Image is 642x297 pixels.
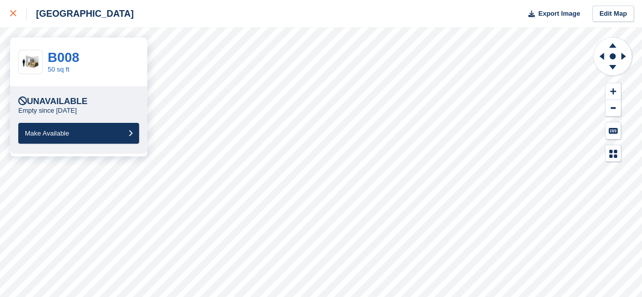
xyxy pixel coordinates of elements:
button: Keyboard Shortcuts [605,122,621,139]
img: 50-sqft-unit%20(8).jpg [19,53,42,71]
a: B008 [48,50,79,65]
button: Export Image [522,6,580,22]
button: Map Legend [605,145,621,162]
p: Empty since [DATE] [18,107,77,115]
button: Make Available [18,123,139,144]
span: Export Image [538,9,580,19]
a: 50 sq ft [48,65,70,73]
button: Zoom In [605,83,621,100]
button: Zoom Out [605,100,621,117]
div: [GEOGRAPHIC_DATA] [27,8,133,20]
div: Unavailable [18,96,87,107]
span: Make Available [25,129,69,137]
a: Edit Map [592,6,634,22]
